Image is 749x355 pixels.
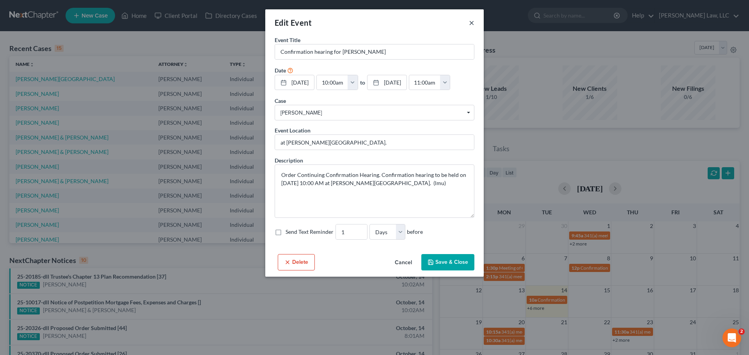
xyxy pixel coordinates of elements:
[360,78,365,87] label: to
[275,135,474,150] input: Enter location...
[286,228,334,236] label: Send Text Reminder
[317,75,348,90] input: -- : --
[278,254,315,270] button: Delete
[280,109,469,117] span: [PERSON_NAME]
[722,329,741,347] iframe: Intercom live chat
[275,37,300,43] span: Event Title
[275,44,474,59] input: Enter event name...
[389,255,418,270] button: Cancel
[367,75,406,90] a: [DATE]
[738,329,745,335] span: 2
[409,75,440,90] input: -- : --
[275,156,303,164] label: Description
[275,105,474,120] span: Select box activate
[275,18,312,27] span: Edit Event
[407,228,423,236] span: before
[336,224,367,239] input: --
[421,254,474,270] button: Save & Close
[469,18,474,27] button: ×
[275,75,314,90] a: [DATE]
[275,126,311,134] label: Event Location
[275,97,286,105] label: Case
[275,66,286,74] label: Date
